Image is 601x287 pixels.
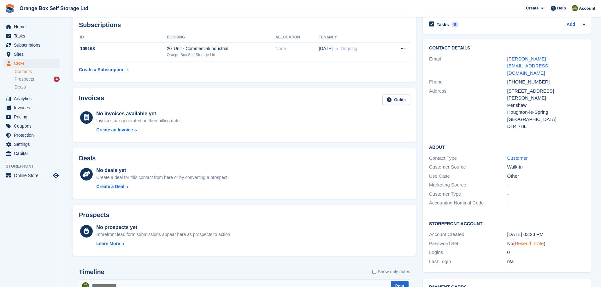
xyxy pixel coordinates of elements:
div: 0 [451,22,459,27]
div: Logins [429,249,507,256]
div: DH4 7HL [507,123,585,130]
a: menu [3,94,60,103]
div: [PHONE_NUMBER] [507,78,585,86]
span: Capital [14,149,52,158]
div: n/a [507,258,585,265]
div: 20' Unit - Commercial/Industrial [167,45,275,52]
div: Orange Box Self Storage Ltd [167,52,275,58]
a: menu [3,171,60,180]
div: Account Created [429,231,507,238]
div: No [507,240,585,247]
h2: About [429,144,585,150]
div: No invoices available yet [96,110,181,118]
div: Use Case [429,173,507,180]
div: - [507,199,585,207]
h2: Storefront Account [429,220,585,227]
h2: Contact Details [429,46,585,51]
div: Other [507,173,585,180]
div: Invoices are generated on their billing date. [96,118,181,124]
span: Subscriptions [14,41,52,49]
span: Invoices [14,103,52,112]
a: Prospects 4 [15,76,60,83]
div: No deals yet [96,167,228,174]
div: Accounting Nominal Code [429,199,507,207]
span: Coupons [14,122,52,130]
span: Prospects [15,76,34,82]
div: - [507,191,585,198]
span: CRM [14,59,52,68]
label: Show only notes [372,268,410,275]
div: 109163 [79,45,167,52]
th: ID [79,32,167,43]
a: menu [3,140,60,149]
a: menu [3,50,60,59]
span: Tasks [14,32,52,40]
a: menu [3,122,60,130]
div: Create a Deal [96,183,124,190]
div: Marketing Source [429,181,507,189]
th: Booking [167,32,275,43]
a: menu [3,149,60,158]
a: [PERSON_NAME][EMAIL_ADDRESS][DOMAIN_NAME] [507,56,550,76]
a: Guide [382,95,410,105]
div: Penshaw [507,102,585,109]
span: Home [14,22,52,31]
a: Create a Deal [96,183,228,190]
a: menu [3,41,60,49]
a: Deals [15,84,60,90]
a: Resend Invite [515,241,544,246]
div: - [507,181,585,189]
div: Customer Source [429,164,507,171]
span: Deals [15,84,26,90]
img: Pippa White [572,5,578,11]
span: ( ) [513,241,545,246]
a: menu [3,112,60,121]
div: None [275,45,319,52]
a: menu [3,59,60,68]
h2: Tasks [437,22,449,27]
span: Help [557,5,566,11]
a: menu [3,32,60,40]
div: Customer Type [429,191,507,198]
span: Settings [14,140,52,149]
div: Houghton-le-Spring [507,109,585,116]
div: No prospects yet [96,224,231,231]
h2: Invoices [79,95,104,105]
a: menu [3,103,60,112]
div: [STREET_ADDRESS][PERSON_NAME] [507,88,585,102]
div: Learn More [96,240,120,247]
span: Analytics [14,94,52,103]
div: [GEOGRAPHIC_DATA] [507,116,585,123]
span: Online Store [14,171,52,180]
a: menu [3,22,60,31]
th: Tenancy [319,32,387,43]
div: Create a Subscription [79,66,125,73]
span: Sites [14,50,52,59]
h2: Prospects [79,211,109,219]
a: Preview store [52,172,60,179]
div: Create an Invoice [96,127,133,133]
img: stora-icon-8386f47178a22dfd0bd8f6a31ec36ba5ce8667c1dd55bd0f319d3a0aa187defe.svg [5,4,15,13]
div: [DATE] 03:23 PM [507,231,585,238]
h2: Subscriptions [79,21,410,29]
span: Create [526,5,539,11]
a: Contacts [15,69,60,75]
div: Address [429,88,507,130]
a: menu [3,131,60,140]
span: [DATE] [319,45,333,52]
div: Create a deal for this contact from here or by converting a prospect. [96,174,228,181]
th: Allocation [275,32,319,43]
div: Storefront lead form submissions appear here as prospects to action. [96,231,231,238]
div: Last Login [429,258,507,265]
div: Phone [429,78,507,86]
h2: Deals [79,155,96,162]
span: Storefront [6,163,63,169]
h2: Timeline [79,268,104,276]
a: Create an Invoice [96,127,181,133]
a: Orange Box Self Storage Ltd [17,3,91,14]
div: Contact Type [429,155,507,162]
span: Pricing [14,112,52,121]
span: Protection [14,131,52,140]
input: Show only notes [372,268,376,275]
a: Add [567,21,575,28]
